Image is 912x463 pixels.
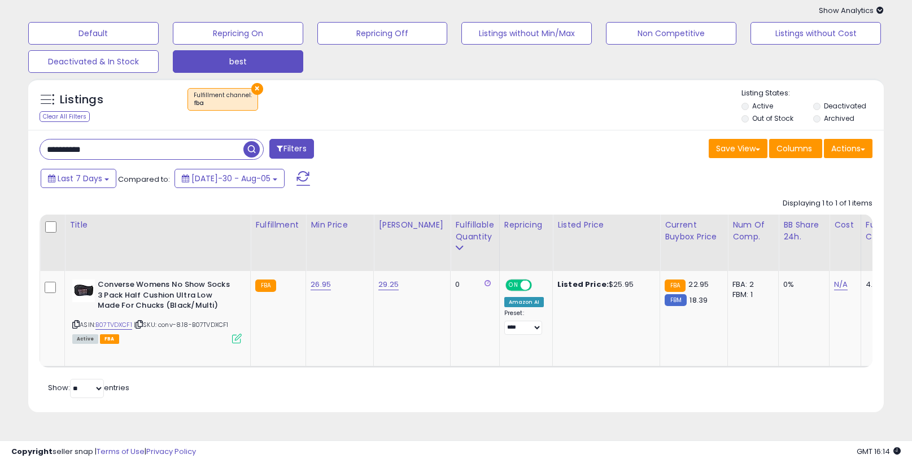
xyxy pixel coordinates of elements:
[146,446,196,457] a: Privacy Policy
[504,309,544,335] div: Preset:
[732,279,770,290] div: FBA: 2
[28,22,159,45] button: Default
[311,279,331,290] a: 26.95
[72,279,95,302] img: 41JlMrXFzlL._SL40_.jpg
[461,22,592,45] button: Listings without Min/Max
[48,382,129,393] span: Show: entries
[97,446,145,457] a: Terms of Use
[41,169,116,188] button: Last 7 Days
[173,22,303,45] button: Repricing On
[819,5,884,16] span: Show Analytics
[557,279,609,290] b: Listed Price:
[58,173,102,184] span: Last 7 Days
[98,279,235,314] b: Converse Womens No Show Socks 3 Pack Half Cushion Ultra Low Made For Chucks (Black/Multi)
[95,320,132,330] a: B07TVDXCF1
[378,279,399,290] a: 29.25
[606,22,736,45] button: Non Competitive
[100,334,119,344] span: FBA
[824,101,866,111] label: Deactivated
[455,219,494,243] div: Fulfillable Quantity
[557,279,651,290] div: $25.95
[311,219,369,231] div: Min Price
[688,279,709,290] span: 22.95
[378,219,446,231] div: [PERSON_NAME]
[741,88,884,99] p: Listing States:
[690,295,708,305] span: 18.39
[866,219,909,243] div: Fulfillment Cost
[824,139,872,158] button: Actions
[769,139,822,158] button: Columns
[824,113,854,123] label: Archived
[173,50,303,73] button: best
[504,297,544,307] div: Amazon AI
[118,174,170,185] span: Compared to:
[191,173,270,184] span: [DATE]-30 - Aug-05
[834,219,856,231] div: Cost
[269,139,313,159] button: Filters
[317,22,448,45] button: Repricing Off
[28,50,159,73] button: Deactivated & In Stock
[750,22,881,45] button: Listings without Cost
[72,279,242,342] div: ASIN:
[60,92,103,108] h5: Listings
[857,446,901,457] span: 2025-08-16 16:14 GMT
[134,320,229,329] span: | SKU: conv-8.18-B07TVDXCF1
[732,219,774,243] div: Num of Comp.
[194,91,252,108] span: Fulfillment channel :
[174,169,285,188] button: [DATE]-30 - Aug-05
[783,219,824,243] div: BB Share 24h.
[255,219,301,231] div: Fulfillment
[504,219,548,231] div: Repricing
[251,83,263,95] button: ×
[665,219,723,243] div: Current Buybox Price
[194,99,252,107] div: fba
[40,111,90,122] div: Clear All Filters
[709,139,767,158] button: Save View
[507,281,521,290] span: ON
[752,101,773,111] label: Active
[255,279,276,292] small: FBA
[557,219,655,231] div: Listed Price
[866,279,905,290] div: 4.45
[69,219,246,231] div: Title
[834,279,848,290] a: N/A
[455,279,490,290] div: 0
[783,198,872,209] div: Displaying 1 to 1 of 1 items
[783,279,821,290] div: 0%
[11,446,53,457] strong: Copyright
[72,334,98,344] span: All listings currently available for purchase on Amazon
[665,294,687,306] small: FBM
[11,447,196,457] div: seller snap | |
[665,279,686,292] small: FBA
[752,113,793,123] label: Out of Stock
[776,143,812,154] span: Columns
[530,281,548,290] span: OFF
[732,290,770,300] div: FBM: 1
